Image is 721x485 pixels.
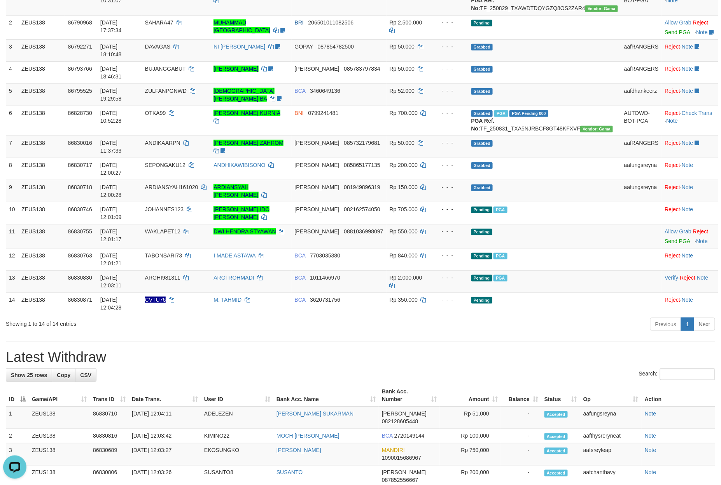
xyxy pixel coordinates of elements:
[662,292,718,315] td: ·
[213,66,258,72] a: [PERSON_NAME]
[100,297,122,311] span: [DATE] 12:04:28
[645,469,656,476] a: Note
[621,61,662,83] td: aafRANGERS
[580,384,642,407] th: Op: activate to sort column ascending
[6,429,29,443] td: 2
[665,66,681,72] a: Reject
[344,140,380,146] span: Copy 085732179681 to clipboard
[435,19,465,26] div: - - -
[100,275,122,289] span: [DATE] 12:03:11
[665,228,693,235] span: ·
[390,252,418,259] span: Rp 840.000
[295,140,339,146] span: [PERSON_NAME]
[29,429,90,443] td: ZEUS138
[3,3,26,26] button: Open LiveChat chat widget
[68,252,92,259] span: 86830763
[201,384,273,407] th: User ID: activate to sort column ascending
[52,369,75,382] a: Copy
[682,206,693,212] a: Note
[213,110,280,116] a: [PERSON_NAME] KURNIA
[382,433,393,439] span: BCA
[639,369,715,380] label: Search:
[29,384,90,407] th: Game/API: activate to sort column ascending
[493,275,507,282] span: Marked by aafnoeunsreypich
[471,184,493,191] span: Grabbed
[276,411,353,417] a: [PERSON_NAME] SUKARMAN
[662,61,718,83] td: ·
[468,106,621,136] td: TF_250831_TXA5NJRBCF8GT48KFXVF
[435,87,465,95] div: - - -
[382,477,418,483] span: Copy 087852556667 to clipboard
[6,202,18,224] td: 10
[440,384,501,407] th: Amount: activate to sort column ascending
[682,43,693,50] a: Note
[471,162,493,169] span: Grabbed
[642,384,715,407] th: Action
[471,66,493,73] span: Grabbed
[382,411,427,417] span: [PERSON_NAME]
[665,19,691,26] a: Allow Grab
[6,136,18,158] td: 7
[68,43,92,50] span: 86792271
[665,162,681,168] a: Reject
[621,136,662,158] td: aafRANGERS
[665,29,690,35] a: Send PGA
[129,429,201,443] td: [DATE] 12:03:42
[621,39,662,61] td: aafRANGERS
[6,317,295,328] div: Showing 1 to 14 of 14 entries
[650,318,681,331] a: Previous
[295,252,306,259] span: BCA
[6,384,29,407] th: ID: activate to sort column descending
[682,184,693,190] a: Note
[18,136,65,158] td: ZEUS138
[493,207,507,213] span: Marked by aafRornrotha
[501,384,541,407] th: Balance: activate to sort column ascending
[665,252,681,259] a: Reject
[471,44,493,50] span: Grabbed
[390,275,422,281] span: Rp 2.000.000
[382,469,427,476] span: [PERSON_NAME]
[295,184,339,190] span: [PERSON_NAME]
[68,184,92,190] span: 86830718
[100,206,122,220] span: [DATE] 12:01:09
[662,39,718,61] td: ·
[390,43,415,50] span: Rp 50.000
[501,429,541,443] td: -
[100,43,122,57] span: [DATE] 18:10:48
[100,228,122,242] span: [DATE] 12:01:17
[394,433,425,439] span: Copy 2720149144 to clipboard
[6,349,715,365] h1: Latest Withdraw
[696,29,708,35] a: Note
[390,228,418,235] span: Rp 550.000
[662,158,718,180] td: ·
[295,88,306,94] span: BCA
[667,118,678,124] a: Note
[665,206,681,212] a: Reject
[6,106,18,136] td: 6
[580,443,642,466] td: aafsreyleap
[310,252,340,259] span: Copy 7703035380 to clipboard
[621,180,662,202] td: aafungsreyna
[100,110,122,124] span: [DATE] 10:52:28
[471,297,492,304] span: Pending
[276,447,321,454] a: [PERSON_NAME]
[100,19,122,33] span: [DATE] 17:37:34
[213,184,258,198] a: ARDIANSYAH [PERSON_NAME]
[129,407,201,429] td: [DATE] 12:04:11
[213,88,275,102] a: [DEMOGRAPHIC_DATA][PERSON_NAME] BA
[471,20,492,26] span: Pending
[213,275,254,281] a: ARGI ROHMADI
[75,369,96,382] a: CSV
[665,43,681,50] a: Reject
[145,140,180,146] span: ANDIKAARPN
[665,184,681,190] a: Reject
[145,88,187,94] span: ZULFANPGNWD
[18,292,65,315] td: ZEUS138
[318,43,354,50] span: Copy 087854782500 to clipboard
[213,206,269,220] a: [PERSON_NAME] IDO [PERSON_NAME]
[6,443,29,466] td: 3
[145,162,185,168] span: SEPONGAKU12
[18,106,65,136] td: ZEUS138
[145,110,166,116] span: OTKA99
[295,66,339,72] span: [PERSON_NAME]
